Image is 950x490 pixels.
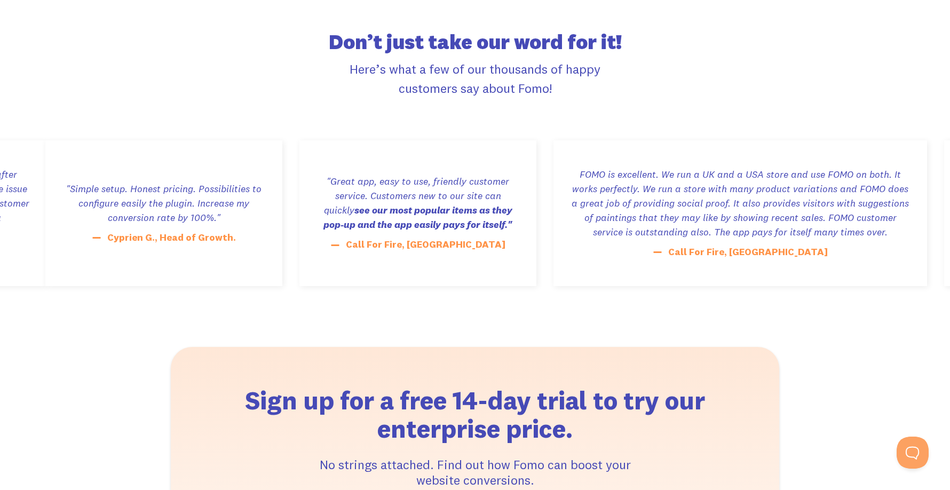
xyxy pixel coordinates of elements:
div: K5 Optima Store, [GEOGRAPHIC_DATA] [722,244,903,260]
div: Airo Collective, [GEOGRAPHIC_DATA]. [402,230,578,246]
div: "Affordable, really helps social proof, and excellent value for the recent order pop up notificat... [380,181,585,225]
h2: Don’t just take our word for it! [320,33,630,51]
iframe: Toggle Customer Support [897,437,929,469]
div: Iron Lion Soap, [GEOGRAPHIC_DATA] [151,251,321,267]
div: As an early adopter of this platform - There is a lot to be said. However, one of the most import... [126,160,331,246]
p: Here’s what a few of our thousands of happy customers say about Fomo! [320,59,630,98]
div: No strings attached. Find out how Fomo can boost your website conversions. [315,457,635,488]
h2: Sign up for a free 14-day trial to try our enterprise price. [231,386,719,443]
